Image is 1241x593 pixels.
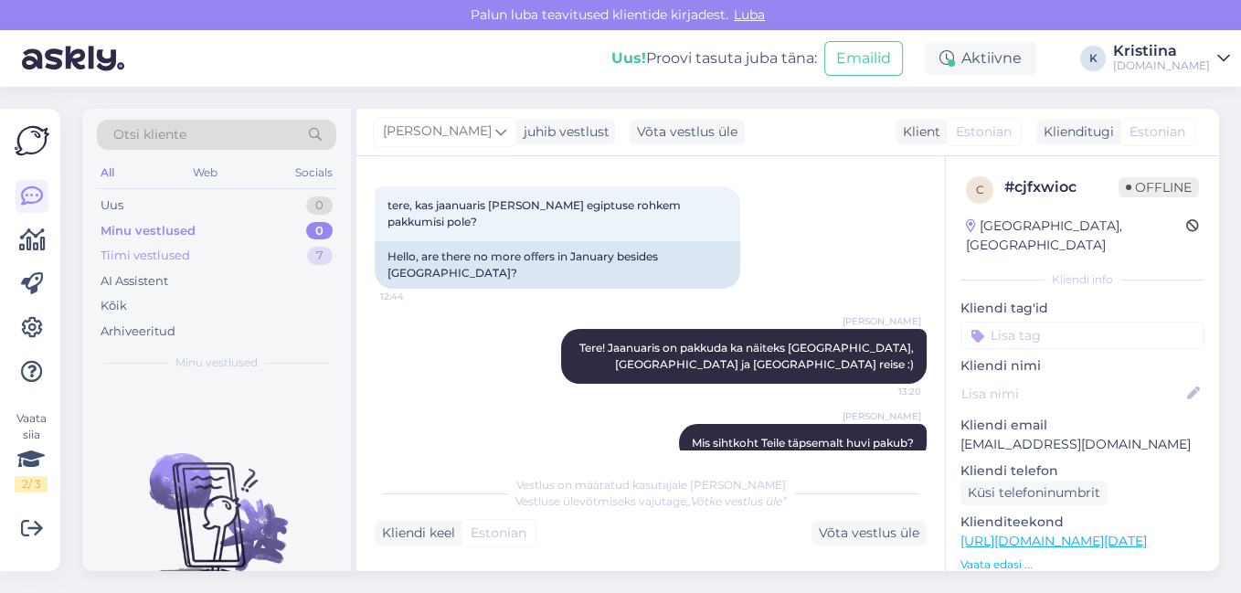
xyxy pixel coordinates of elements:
div: Uus [101,196,123,215]
div: # cjfxwioc [1004,176,1119,198]
div: Kristiina [1113,44,1210,58]
i: „Võtke vestlus üle” [686,494,787,508]
div: juhib vestlust [516,122,610,142]
p: Kliendi email [960,416,1204,435]
div: Kliendi info [960,271,1204,288]
div: Socials [292,161,336,185]
div: Arhiveeritud [101,323,175,341]
span: Luba [728,6,770,23]
div: Kõik [101,297,127,315]
div: Aktiivne [925,42,1036,75]
div: Proovi tasuta juba täna: [611,48,817,69]
p: Klienditeekond [960,513,1204,532]
span: Vestlus on määratud kasutajale [PERSON_NAME] [516,478,786,492]
span: [PERSON_NAME] [843,409,921,423]
span: Estonian [956,122,1012,142]
span: Offline [1119,177,1199,197]
input: Lisa nimi [961,384,1183,404]
span: Vestluse ülevõtmiseks vajutage [515,494,787,508]
span: c [976,183,984,196]
div: Klienditugi [1036,122,1114,142]
p: [EMAIL_ADDRESS][DOMAIN_NAME] [960,435,1204,454]
span: Otsi kliente [113,125,186,144]
span: 12:44 [380,290,449,303]
span: Estonian [1130,122,1185,142]
div: Võta vestlus üle [811,521,927,545]
span: Estonian [471,524,526,543]
div: Minu vestlused [101,222,196,240]
div: [GEOGRAPHIC_DATA], [GEOGRAPHIC_DATA] [966,217,1186,255]
div: Vaata siia [15,410,48,492]
div: Võta vestlus üle [630,120,745,144]
div: [DOMAIN_NAME] [1113,58,1210,73]
span: 13:20 [853,385,921,398]
span: Mis sihtkoht Teile täpsemalt huvi pakub? [692,436,914,450]
img: Askly Logo [15,123,49,158]
div: AI Assistent [101,272,168,291]
span: Minu vestlused [175,355,258,371]
a: [URL][DOMAIN_NAME][DATE] [960,533,1147,549]
input: Lisa tag [960,322,1204,349]
span: [PERSON_NAME] [383,122,492,142]
div: Klient [896,122,940,142]
p: Kliendi nimi [960,356,1204,376]
button: Emailid [824,41,903,76]
span: [PERSON_NAME] [843,314,921,328]
img: No chats [82,420,351,585]
a: Kristiina[DOMAIN_NAME] [1113,44,1230,73]
p: Vaata edasi ... [960,556,1204,573]
p: Kliendi tag'id [960,299,1204,318]
div: Web [189,161,221,185]
div: Tiimi vestlused [101,247,190,265]
span: tere, kas jaanuaris [PERSON_NAME] egiptuse rohkem pakkumisi pole? [387,198,684,228]
div: K [1080,46,1106,71]
b: Uus! [611,49,646,67]
div: Küsi telefoninumbrit [960,481,1108,505]
div: 0 [306,196,333,215]
div: 7 [307,247,333,265]
div: 0 [306,222,333,240]
p: Kliendi telefon [960,461,1204,481]
div: Kliendi keel [375,524,455,543]
div: 2 / 3 [15,476,48,492]
div: Hello, are there no more offers in January besides [GEOGRAPHIC_DATA]? [375,241,740,289]
div: All [97,161,118,185]
span: Tere! Jaanuaris on pakkuda ka näiteks [GEOGRAPHIC_DATA], [GEOGRAPHIC_DATA] ja [GEOGRAPHIC_DATA] r... [579,341,917,371]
